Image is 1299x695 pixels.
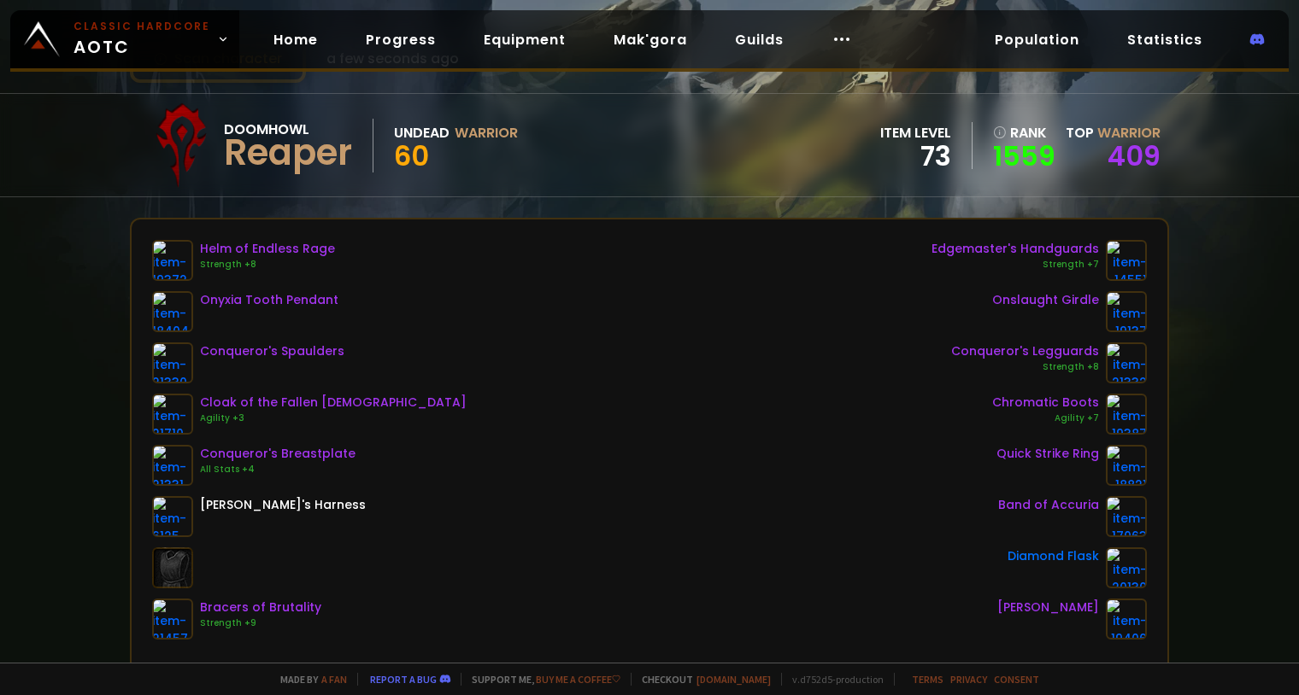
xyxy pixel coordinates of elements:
[152,240,193,281] img: item-19372
[200,291,338,309] div: Onyxia Tooth Pendant
[1106,496,1147,537] img: item-17063
[1106,547,1147,588] img: item-20130
[352,22,450,57] a: Progress
[998,496,1099,514] div: Band of Accuria
[455,122,518,143] div: Warrior
[951,360,1099,374] div: Strength +8
[993,143,1055,169] a: 1559
[1106,342,1147,383] img: item-21332
[994,673,1039,686] a: Consent
[951,342,1099,360] div: Conqueror's Legguards
[880,143,951,169] div: 73
[394,122,450,143] div: Undead
[152,394,193,435] img: item-21710
[260,22,332,57] a: Home
[370,673,437,686] a: Report a bug
[394,137,429,175] span: 60
[470,22,579,57] a: Equipment
[1106,445,1147,486] img: item-18821
[781,673,884,686] span: v. d752d5 - production
[631,673,771,686] span: Checkout
[912,673,943,686] a: Terms
[461,673,620,686] span: Support me,
[73,19,210,34] small: Classic Hardcore
[200,240,335,258] div: Helm of Endless Rage
[270,673,347,686] span: Made by
[1008,547,1099,565] div: Diamond Flask
[224,119,352,140] div: Doomhowl
[721,22,797,57] a: Guilds
[1114,22,1216,57] a: Statistics
[600,22,701,57] a: Mak'gora
[992,412,1099,425] div: Agility +7
[932,258,1099,272] div: Strength +7
[200,394,467,412] div: Cloak of the Fallen [DEMOGRAPHIC_DATA]
[997,599,1099,616] div: [PERSON_NAME]
[10,10,239,68] a: Classic HardcoreAOTC
[152,291,193,332] img: item-18404
[981,22,1093,57] a: Population
[1106,240,1147,281] img: item-14551
[152,342,193,383] img: item-21330
[992,394,1099,412] div: Chromatic Boots
[224,140,352,166] div: Reaper
[200,616,321,630] div: Strength +9
[996,445,1099,463] div: Quick Strike Ring
[1106,291,1147,332] img: item-19137
[200,496,366,514] div: [PERSON_NAME]'s Harness
[697,673,771,686] a: [DOMAIN_NAME]
[200,463,356,476] div: All Stats +4
[152,445,193,486] img: item-21331
[993,122,1055,143] div: rank
[152,496,193,537] img: item-6125
[1108,137,1161,175] a: 409
[73,19,210,60] span: AOTC
[1106,394,1147,435] img: item-19387
[1106,599,1147,640] img: item-19406
[992,291,1099,309] div: Onslaught Girdle
[152,599,193,640] img: item-21457
[880,122,951,143] div: item level
[950,673,987,686] a: Privacy
[200,412,467,425] div: Agility +3
[932,240,1099,258] div: Edgemaster's Handguards
[200,342,344,360] div: Conqueror's Spaulders
[536,673,620,686] a: Buy me a coffee
[200,258,335,272] div: Strength +8
[1097,123,1161,143] span: Warrior
[321,673,347,686] a: a fan
[200,599,321,616] div: Bracers of Brutality
[1066,122,1161,143] div: Top
[200,445,356,463] div: Conqueror's Breastplate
